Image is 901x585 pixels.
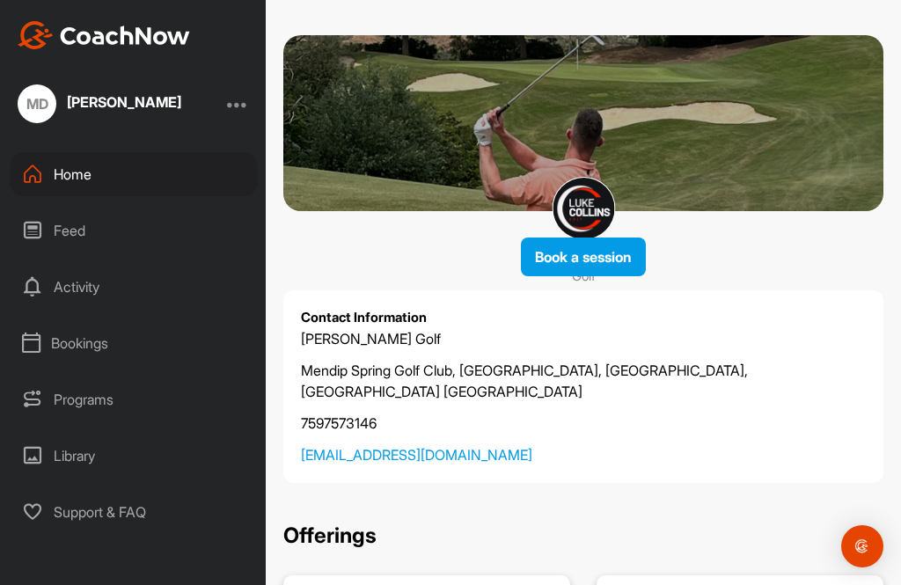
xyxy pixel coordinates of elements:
[301,413,866,434] a: 7597573146
[10,434,258,478] div: Library
[521,238,646,276] button: Book a session
[67,95,181,109] div: [PERSON_NAME]
[283,523,883,549] h2: Offerings
[301,328,866,349] p: [PERSON_NAME] Golf
[18,21,190,49] img: CoachNow
[18,84,56,123] div: MD
[301,360,866,402] p: Mendip Spring Golf Club, [GEOGRAPHIC_DATA], [GEOGRAPHIC_DATA], [GEOGRAPHIC_DATA] [GEOGRAPHIC_DATA]
[535,248,632,266] span: Book a session
[10,490,258,534] div: Support & FAQ
[10,208,258,252] div: Feed
[283,35,883,211] img: cover
[301,308,866,328] p: Contact Information
[10,321,258,365] div: Bookings
[10,377,258,421] div: Programs
[10,152,258,196] div: Home
[552,177,615,240] img: cover
[301,444,866,465] a: [EMAIL_ADDRESS][DOMAIN_NAME]
[10,265,258,309] div: Activity
[841,525,883,567] div: Open Intercom Messenger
